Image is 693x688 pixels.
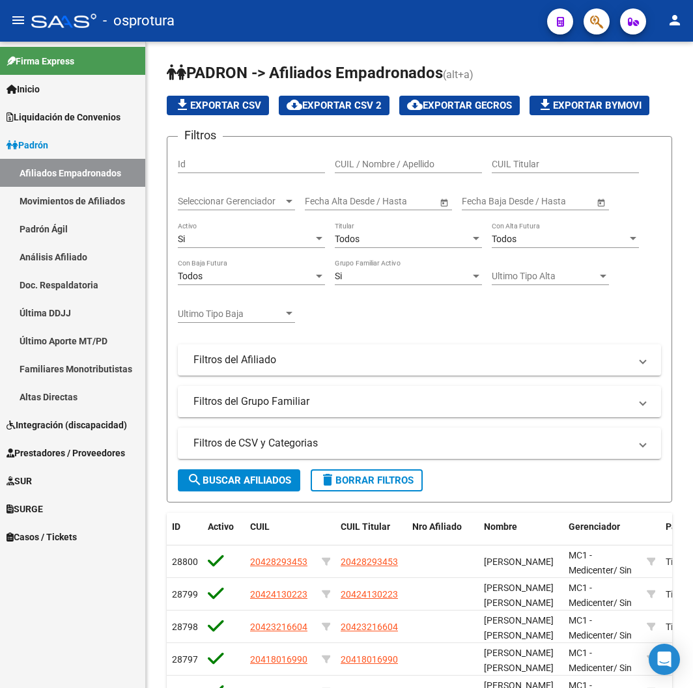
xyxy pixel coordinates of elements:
span: Nro Afiliado [412,521,462,532]
span: 20423216604 [341,622,398,632]
span: MC1 - Medicenter [569,615,614,640]
button: Open calendar [594,195,608,209]
mat-icon: file_download [175,97,190,113]
h3: Filtros [178,126,223,144]
span: 28800 [172,557,198,567]
span: 28799 [172,589,198,599]
span: ID [172,521,180,532]
span: MC1 - Medicenter [569,550,614,575]
span: Exportar Bymovi [537,100,642,111]
input: Fecha fin [363,196,427,207]
span: [PERSON_NAME] [484,557,554,567]
span: 20424130223 [341,589,398,599]
span: PADRON -> Afiliados Empadronados [167,64,443,82]
span: Exportar CSV 2 [287,100,382,111]
datatable-header-cell: Nombre [479,513,563,556]
mat-icon: search [187,472,203,488]
span: Ultimo Tipo Alta [492,271,597,282]
datatable-header-cell: Nro Afiliado [407,513,479,556]
span: Titular [666,622,692,632]
span: Titular [666,557,692,567]
span: SURGE [7,502,43,516]
mat-icon: file_download [537,97,553,113]
input: Fecha inicio [305,196,352,207]
button: Open calendar [437,195,451,209]
span: MC1 - Medicenter [569,648,614,673]
span: 20424130223 [250,589,307,599]
span: - osprotura [103,7,175,35]
span: CUIL Titular [341,521,390,532]
span: Si [335,271,342,281]
span: 20423216604 [250,622,307,632]
span: Buscar Afiliados [187,475,291,486]
span: Todos [178,271,203,281]
span: Seleccionar Gerenciador [178,196,283,207]
mat-icon: cloud_download [407,97,423,113]
mat-panel-title: Filtros del Afiliado [193,353,630,367]
mat-expansion-panel-header: Filtros de CSV y Categorias [178,428,661,459]
span: Exportar CSV [175,100,261,111]
span: 28797 [172,654,198,665]
span: [PERSON_NAME] [PERSON_NAME] [484,648,554,673]
button: Borrar Filtros [311,469,423,491]
span: 20428293453 [341,557,398,567]
span: Nombre [484,521,517,532]
span: Liquidación de Convenios [7,110,120,124]
span: 20428293453 [250,557,307,567]
span: Titular [666,589,692,599]
span: Activo [208,521,234,532]
span: MC1 - Medicenter [569,583,614,608]
span: Todos [335,234,360,244]
mat-expansion-panel-header: Filtros del Afiliado [178,344,661,376]
datatable-header-cell: Activo [203,513,245,556]
span: Todos [492,234,516,244]
span: Ultimo Tipo Baja [178,309,283,320]
span: 28798 [172,622,198,632]
span: Gerenciador [569,521,620,532]
button: Exportar Bymovi [530,96,649,115]
datatable-header-cell: Gerenciador [563,513,642,556]
span: Inicio [7,82,40,96]
button: Exportar GECROS [399,96,520,115]
mat-icon: menu [10,12,26,28]
div: Open Intercom Messenger [649,644,680,675]
mat-icon: delete [320,472,335,488]
span: Borrar Filtros [320,475,414,486]
span: SUR [7,474,32,488]
span: Casos / Tickets [7,530,77,544]
input: Fecha fin [520,196,584,207]
datatable-header-cell: CUIL Titular [335,513,407,556]
span: CUIL [250,521,270,532]
datatable-header-cell: CUIL [245,513,317,556]
button: Exportar CSV 2 [279,96,389,115]
mat-icon: person [667,12,683,28]
button: Exportar CSV [167,96,269,115]
span: Si [178,234,185,244]
mat-icon: cloud_download [287,97,302,113]
span: 20418016990 [250,654,307,665]
mat-panel-title: Filtros del Grupo Familiar [193,394,630,409]
span: Prestadores / Proveedores [7,446,125,460]
span: 20418016990 [341,654,398,665]
datatable-header-cell: ID [167,513,203,556]
span: Padrón [7,138,48,152]
span: (alt+a) [443,68,474,81]
span: Firma Express [7,54,74,68]
span: [PERSON_NAME] [PERSON_NAME] [484,583,554,608]
span: Integración (discapacidad) [7,418,127,432]
span: Exportar GECROS [407,100,512,111]
input: Fecha inicio [462,196,509,207]
button: Buscar Afiliados [178,469,300,491]
span: [PERSON_NAME] [PERSON_NAME] [484,615,554,640]
mat-expansion-panel-header: Filtros del Grupo Familiar [178,386,661,417]
mat-panel-title: Filtros de CSV y Categorias [193,436,630,450]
